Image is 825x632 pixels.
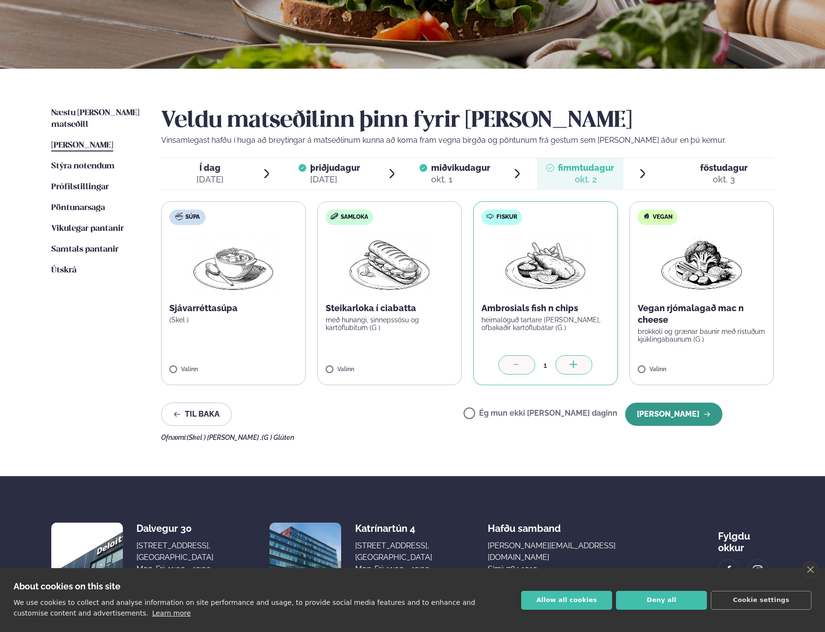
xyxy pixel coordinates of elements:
span: Næstu [PERSON_NAME] matseðill [51,109,139,129]
img: image alt [270,523,341,594]
strong: About cookies on this site [14,581,120,591]
button: Til baka [161,403,232,426]
img: fish.svg [486,212,494,220]
span: Stýra notendum [51,162,115,170]
div: Mon-Fri: 11:00 - 13:30 [136,563,213,575]
a: image alt [719,560,739,580]
span: Súpa [185,213,200,221]
p: með hunangi, sinnepssósu og kartöflubitum (G ) [326,316,454,331]
button: Deny all [616,591,707,610]
p: Vegan rjómalagað mac n cheese [638,302,766,326]
a: Vikulegar pantanir [51,223,124,235]
div: okt. 2 [558,174,614,185]
span: (Skel ) [PERSON_NAME] , [187,434,262,441]
a: Pöntunarsaga [51,202,105,214]
a: Prófílstillingar [51,181,109,193]
img: Soup.png [191,233,276,295]
p: (Skel ) [169,316,298,324]
img: Vegan.svg [643,212,650,220]
a: [PERSON_NAME][EMAIL_ADDRESS][DOMAIN_NAME] [488,540,662,563]
a: [PERSON_NAME] [51,140,113,151]
span: föstudagur [700,163,748,173]
img: Fish-Chips.png [503,233,588,295]
span: fimmtudagur [558,163,614,173]
a: close [802,561,818,578]
span: Útskrá [51,266,76,274]
a: Samtals pantanir [51,244,119,256]
span: miðvikudagur [431,163,490,173]
img: soup.svg [175,212,183,220]
img: Vegan.png [659,233,744,295]
div: okt. 3 [700,174,748,185]
div: Fylgdu okkur [718,523,774,554]
span: Samloka [341,213,368,221]
span: Pöntunarsaga [51,204,105,212]
button: Allow all cookies [521,591,612,610]
div: 1 [535,360,555,371]
div: okt. 1 [431,174,490,185]
span: Í dag [196,162,224,174]
p: Sjávarréttasúpa [169,302,298,314]
span: Hafðu samband [488,515,561,534]
p: Ambrosials fish n chips [481,302,610,314]
span: Vikulegar pantanir [51,225,124,233]
span: Vegan [653,213,673,221]
button: [PERSON_NAME] [625,403,722,426]
p: Steikarloka í ciabatta [326,302,454,314]
span: (G ) Glúten [262,434,294,441]
p: Vinsamlegast hafðu í huga að breytingar á matseðlinum kunna að koma fram vegna birgða og pöntunum... [161,135,774,146]
a: image alt [748,560,768,580]
img: image alt [752,565,763,576]
a: Útskrá [51,265,76,276]
div: Katrínartún 4 [355,523,432,534]
img: image alt [51,523,123,594]
div: Ofnæmi: [161,434,774,441]
div: [STREET_ADDRESS], [GEOGRAPHIC_DATA] [355,540,432,563]
div: [STREET_ADDRESS], [GEOGRAPHIC_DATA] [136,540,213,563]
img: image alt [723,565,734,576]
h2: Veldu matseðilinn þinn fyrir [PERSON_NAME] [161,107,774,135]
p: We use cookies to collect and analyse information on site performance and usage, to provide socia... [14,599,475,617]
span: Samtals pantanir [51,245,119,254]
img: Panini.png [347,233,432,295]
img: sandwich-new-16px.svg [330,213,338,220]
p: heimalöguð tartare [PERSON_NAME], ofbakaðir kartöflubátar (G ) [481,316,610,331]
span: Fiskur [496,213,517,221]
a: Næstu [PERSON_NAME] matseðill [51,107,142,131]
div: Mon-Fri: 11:00 - 13:30 [355,563,432,575]
span: [PERSON_NAME] [51,141,113,150]
a: Learn more [152,609,191,617]
button: Cookie settings [711,591,811,610]
div: [DATE] [310,174,360,185]
p: brokkolí og grænar baunir með ristuðum kjúklingabaunum (G ) [638,328,766,343]
a: Stýra notendum [51,161,115,172]
span: þriðjudagur [310,163,360,173]
div: Dalvegur 30 [136,523,213,534]
p: Sími: 784 1010 [488,563,662,575]
div: [DATE] [196,174,224,185]
span: Prófílstillingar [51,183,109,191]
